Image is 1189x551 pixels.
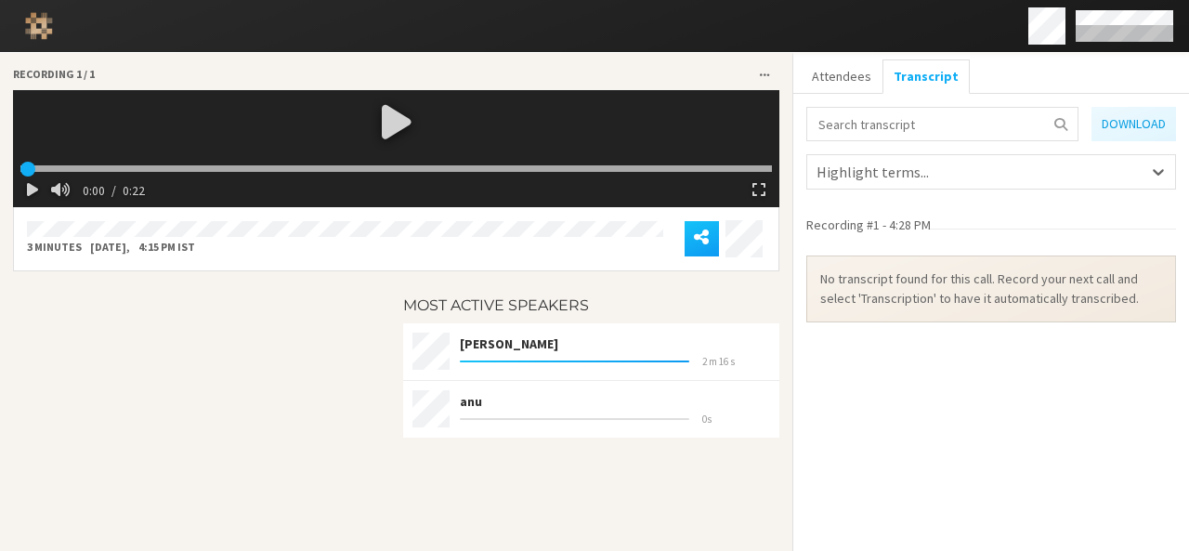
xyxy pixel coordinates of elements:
[7,66,744,83] div: Recording 1 / 1
[138,239,195,256] div: 4:15 PM IST
[403,297,780,314] h4: Most active speakers
[76,177,111,205] time: 0:00
[1091,107,1176,141] a: Download
[800,216,927,256] div: Recording #1 - 4:28 PM
[719,355,728,368] span: 16
[90,239,130,256] div: [DATE] ,
[751,60,780,90] button: Open menu
[800,59,882,94] button: Attendees
[27,239,82,256] div: 3 minutes
[702,354,770,370] span: m s
[460,392,770,412] div: anu
[25,12,53,40] img: Iotum
[702,355,707,368] span: 2
[460,335,770,354] div: [PERSON_NAME]
[806,107,1078,141] input: Search transcript
[116,177,151,205] time: 0:22
[111,177,116,205] span: /
[685,221,719,256] button: Open menu
[820,269,1162,308] span: No transcript found for this call. Record your next call and select 'Transcription' to have it au...
[882,59,970,94] button: Transcript
[696,412,777,427] div: 0s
